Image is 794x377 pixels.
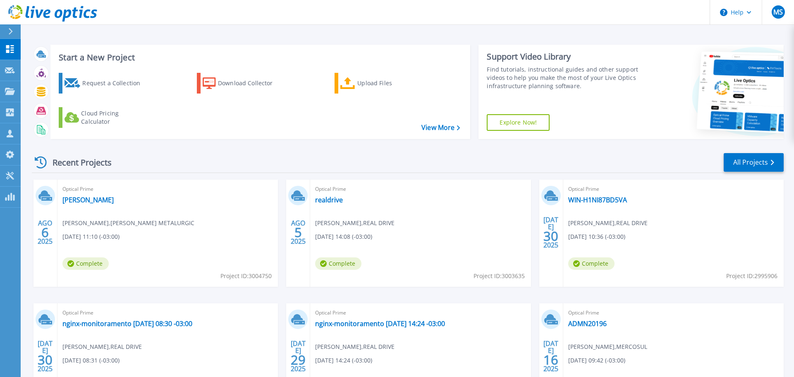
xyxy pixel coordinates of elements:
[37,217,53,247] div: AGO 2025
[37,341,53,371] div: [DATE] 2025
[59,107,151,128] a: Cloud Pricing Calculator
[315,219,395,228] span: [PERSON_NAME] , REAL DRIVE
[82,75,148,91] div: Request a Collection
[291,356,306,363] span: 29
[543,217,559,247] div: [DATE] 2025
[315,232,372,241] span: [DATE] 14:08 (-03:00)
[543,341,559,371] div: [DATE] 2025
[543,233,558,240] span: 30
[568,356,625,365] span: [DATE] 09:42 (-03:00)
[357,75,423,91] div: Upload Files
[41,229,49,236] span: 6
[220,271,272,281] span: Project ID: 3004750
[197,73,289,94] a: Download Collector
[726,271,777,281] span: Project ID: 2995906
[290,341,306,371] div: [DATE] 2025
[568,185,779,194] span: Optical Prime
[487,65,642,90] div: Find tutorials, instructional guides and other support videos to help you make the most of your L...
[315,196,343,204] a: realdrive
[62,232,120,241] span: [DATE] 11:10 (-03:00)
[568,257,615,270] span: Complete
[315,308,526,317] span: Optical Prime
[62,319,192,328] a: nginx-monitoramento [DATE] 08:30 -03:00
[32,152,123,173] div: Recent Projects
[315,257,361,270] span: Complete
[568,232,625,241] span: [DATE] 10:36 (-03:00)
[62,219,194,228] span: [PERSON_NAME] , [PERSON_NAME] METALURGIC
[62,356,120,365] span: [DATE] 08:31 (-03:00)
[81,109,147,126] div: Cloud Pricing Calculator
[62,342,142,351] span: [PERSON_NAME] , REAL DRIVE
[315,342,395,351] span: [PERSON_NAME] , REAL DRIVE
[421,124,460,132] a: View More
[59,73,151,94] a: Request a Collection
[62,308,273,317] span: Optical Prime
[294,229,302,236] span: 5
[218,75,284,91] div: Download Collector
[568,342,647,351] span: [PERSON_NAME] , MERCOSUL
[568,319,607,328] a: ADMN20196
[568,308,779,317] span: Optical Prime
[59,53,460,62] h3: Start a New Project
[773,9,783,15] span: MS
[568,196,627,204] a: WIN-H1NI87BD5VA
[487,114,550,131] a: Explore Now!
[38,356,53,363] span: 30
[335,73,427,94] a: Upload Files
[487,51,642,62] div: Support Video Library
[315,185,526,194] span: Optical Prime
[724,153,784,172] a: All Projects
[62,185,273,194] span: Optical Prime
[568,219,648,228] span: [PERSON_NAME] , REAL DRIVE
[315,356,372,365] span: [DATE] 14:24 (-03:00)
[315,319,445,328] a: nginx-monitoramento [DATE] 14:24 -03:00
[62,257,109,270] span: Complete
[543,356,558,363] span: 16
[290,217,306,247] div: AGO 2025
[62,196,114,204] a: [PERSON_NAME]
[474,271,525,281] span: Project ID: 3003635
